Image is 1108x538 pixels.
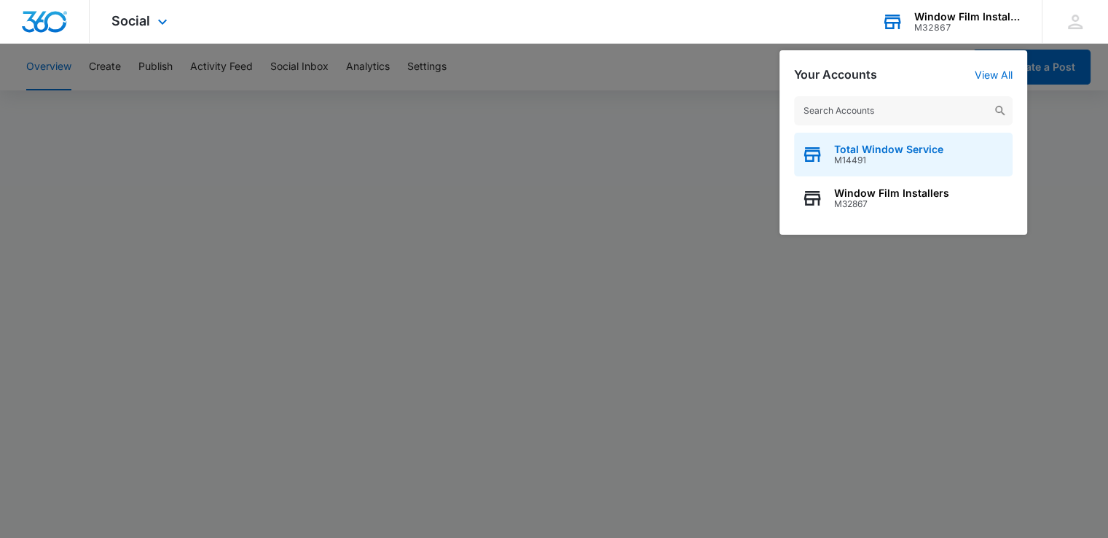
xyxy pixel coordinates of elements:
span: Total Window Service [834,144,943,155]
button: Window Film InstallersM32867 [794,176,1013,220]
a: View All [975,69,1013,81]
span: Window Film Installers [834,187,949,199]
div: account name [914,11,1021,23]
h2: Your Accounts [794,68,877,82]
button: Total Window ServiceM14491 [794,133,1013,176]
span: M14491 [834,155,943,165]
div: account id [914,23,1021,33]
input: Search Accounts [794,96,1013,125]
span: M32867 [834,199,949,209]
span: Social [111,13,150,28]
